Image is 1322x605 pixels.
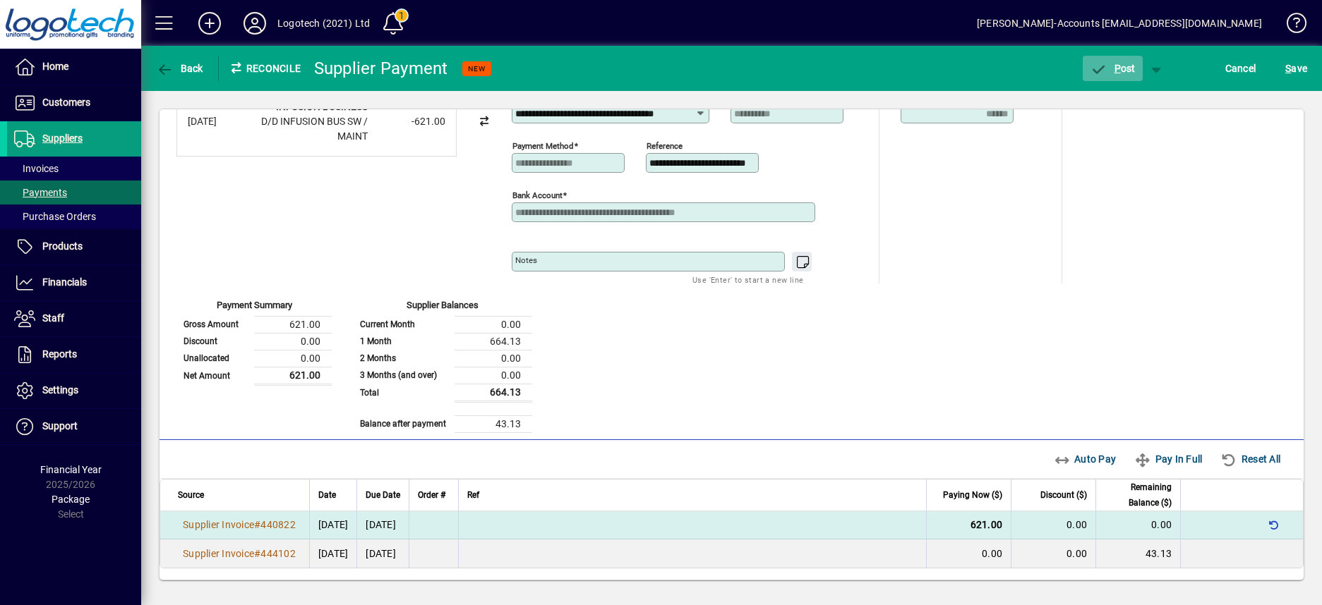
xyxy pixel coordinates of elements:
[455,384,532,401] td: 664.13
[353,316,455,333] td: Current Month
[42,384,78,396] span: Settings
[254,350,332,367] td: 0.00
[254,548,260,559] span: #
[176,298,332,316] div: Payment Summary
[1066,519,1087,530] span: 0.00
[353,298,532,316] div: Supplier Balances
[152,56,207,81] button: Back
[276,101,368,112] strong: INFUSION BUSINESS
[14,187,67,198] span: Payments
[418,487,445,503] span: Order #
[42,420,78,432] span: Support
[318,548,349,559] span: [DATE]
[1285,57,1307,80] span: ave
[1040,487,1087,503] span: Discount ($)
[7,204,141,228] a: Purchase Orders
[468,64,486,73] span: NEW
[647,141,683,151] mat-label: Reference
[254,519,260,530] span: #
[42,133,83,144] span: Suppliers
[512,190,563,200] mat-label: Bank Account
[1276,3,1304,49] a: Knowledge Base
[1066,548,1087,559] span: 0.00
[156,63,203,74] span: Back
[7,181,141,204] a: Payments
[141,56,219,81] app-page-header-button: Back
[455,316,532,333] td: 0.00
[1134,448,1202,470] span: Pay In Full
[7,265,141,300] a: Financials
[260,548,296,559] span: 444102
[14,211,96,222] span: Purchase Orders
[353,415,455,432] td: Balance after payment
[7,337,141,372] a: Reports
[254,367,332,384] td: 621.00
[356,511,409,539] td: [DATE]
[318,519,349,530] span: [DATE]
[178,487,204,503] span: Source
[176,367,254,384] td: Net Amount
[356,539,409,568] td: [DATE]
[314,57,448,80] div: Supplier Payment
[188,114,244,129] div: [DATE]
[7,409,141,444] a: Support
[455,333,532,350] td: 664.13
[1225,57,1256,80] span: Cancel
[42,348,77,360] span: Reports
[232,11,277,36] button: Profile
[178,517,301,532] a: Supplier Invoice#440822
[1220,448,1280,470] span: Reset All
[254,333,332,350] td: 0.00
[7,373,141,408] a: Settings
[261,116,368,142] span: D/D INFUSION BUS SW / MAINT
[42,276,87,288] span: Financials
[52,494,90,505] span: Package
[512,141,574,151] mat-label: Payment method
[1048,446,1122,472] button: Auto Pay
[1215,446,1286,472] button: Reset All
[1129,446,1208,472] button: Pay In Full
[42,240,83,252] span: Products
[692,271,803,288] mat-hint: Use 'Enter' to start a new line
[176,333,254,350] td: Discount
[178,546,301,561] a: Supplier Invoice#444102
[1114,63,1121,74] span: P
[7,49,141,85] a: Home
[353,367,455,384] td: 3 Months (and over)
[1105,479,1172,511] span: Remaining Balance ($)
[42,97,90,108] span: Customers
[183,519,254,530] span: Supplier Invoice
[176,350,254,367] td: Unallocated
[353,384,455,401] td: Total
[40,464,102,475] span: Financial Year
[187,11,232,36] button: Add
[353,283,532,433] app-page-summary-card: Supplier Balances
[982,548,1002,559] span: 0.00
[1146,548,1172,559] span: 43.13
[467,487,479,503] span: Ref
[42,312,64,324] span: Staff
[943,487,1002,503] span: Paying Now ($)
[318,487,336,503] span: Date
[183,548,254,559] span: Supplier Invoice
[353,333,455,350] td: 1 Month
[1222,56,1260,81] button: Cancel
[219,57,304,80] div: Reconcile
[176,316,254,333] td: Gross Amount
[353,350,455,367] td: 2 Months
[971,519,1003,530] span: 621.00
[977,12,1262,35] div: [PERSON_NAME]-Accounts [EMAIL_ADDRESS][DOMAIN_NAME]
[1151,519,1172,530] span: 0.00
[515,255,537,265] mat-label: Notes
[14,163,59,174] span: Invoices
[455,367,532,384] td: 0.00
[1083,56,1143,81] button: Post
[375,114,445,129] div: -621.00
[1090,63,1136,74] span: ost
[1285,63,1291,74] span: S
[254,316,332,333] td: 621.00
[455,350,532,367] td: 0.00
[1282,56,1311,81] button: Save
[7,85,141,121] a: Customers
[176,283,332,386] app-page-summary-card: Payment Summary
